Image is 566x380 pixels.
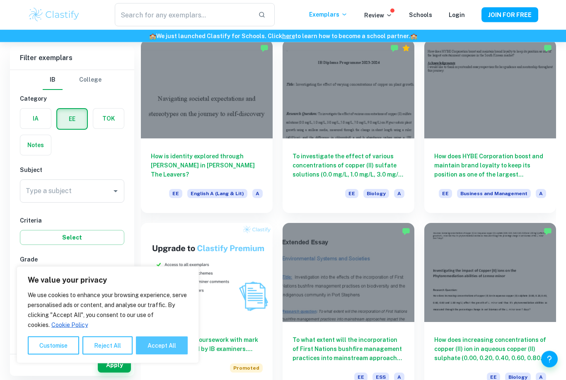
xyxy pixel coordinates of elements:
button: JOIN FOR FREE [481,7,538,22]
a: Schools [409,12,432,18]
span: EE [169,189,182,198]
span: Biology [363,189,389,198]
span: Promoted [230,364,263,373]
h6: Criteria [20,216,124,225]
a: here [282,33,295,39]
img: Marked [544,228,552,236]
p: We use cookies to enhance your browsing experience, serve personalised ads or content, and analys... [28,290,188,330]
span: EE [345,189,358,198]
img: Marked [260,44,268,53]
span: A [252,189,263,198]
h6: Subject [20,165,124,174]
div: Premium [402,44,410,53]
button: College [79,70,102,90]
span: A [536,189,546,198]
a: How does HYBE Corporation boost and maintain brand loyalty to keep its position as one of the lar... [424,40,556,214]
h6: Fast track your coursework with mark schemes created by IB examiners. Upgrade now [151,336,263,354]
span: 🏫 [149,33,156,39]
p: We value your privacy [28,275,188,285]
span: Business and Management [457,189,531,198]
a: Login [449,12,465,18]
img: Thumbnail [141,223,273,322]
span: 🏫 [410,33,417,39]
button: IA [20,109,51,128]
img: Marked [402,228,410,236]
span: A [394,189,404,198]
a: To investigate the effect of various concentrations of copper (II) sulfate solutions (0.0 mg/L, 1... [283,40,414,214]
a: How is identity explored through [PERSON_NAME] in [PERSON_NAME] The Leavers?EEEnglish A (Lang & L... [141,40,273,214]
button: Apply [98,358,131,373]
button: Help and Feedback [541,351,558,368]
button: TOK [93,109,124,128]
a: Cookie Policy [51,321,88,329]
h6: Grade [20,255,124,264]
div: We value your privacy [17,266,199,363]
img: Marked [390,44,399,53]
h6: Category [20,94,124,103]
button: Reject All [82,336,133,355]
img: Marked [544,44,552,53]
h6: How does HYBE Corporation boost and maintain brand loyalty to keep its position as one of the lar... [434,152,546,179]
button: Accept All [136,336,188,355]
button: IB [43,70,63,90]
button: Open [110,185,121,197]
span: English A (Lang & Lit) [187,189,247,198]
button: Select [20,230,124,245]
span: EE [439,189,452,198]
input: Search for any exemplars... [115,3,252,27]
p: Exemplars [309,10,348,19]
button: Customise [28,336,79,355]
img: Clastify logo [28,7,80,23]
h6: Filter exemplars [10,46,134,70]
h6: How is identity explored through [PERSON_NAME] in [PERSON_NAME] The Leavers? [151,152,263,179]
button: Notes [20,135,51,155]
h6: We just launched Clastify for Schools. Click to learn how to become a school partner. [2,31,564,41]
h6: How does increasing concentrations of copper (II) ion in aqueous copper (II) sulphate (0.00, 0.20... [434,336,546,363]
p: Review [364,11,392,20]
h6: To investigate the effect of various concentrations of copper (II) sulfate solutions (0.0 mg/L, 1... [293,152,404,179]
h6: To what extent will the incorporation of First Nations bushfire management practices into mainstr... [293,336,404,363]
div: Filter type choice [43,70,102,90]
button: EE [57,109,87,129]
